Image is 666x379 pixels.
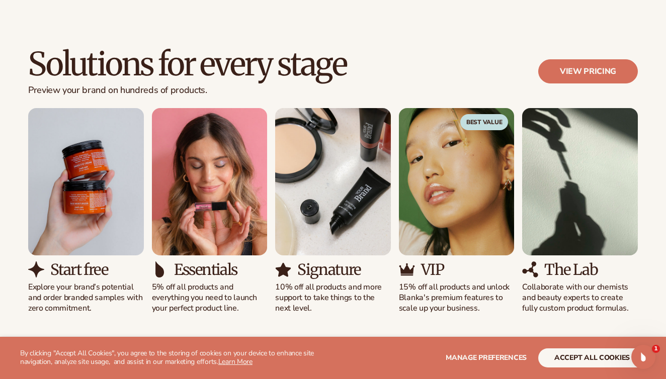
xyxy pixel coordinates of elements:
img: Shopify Image 13 [522,108,638,255]
img: Shopify Image 8 [152,261,168,277]
div: 1 / 5 [28,108,144,314]
img: Shopify Image 5 [28,108,144,255]
button: accept all cookies [538,348,646,367]
div: 4 / 5 [399,108,515,314]
h3: Essentials [174,261,237,278]
div: 2 / 5 [152,108,268,314]
p: Explore your brand’s potential and order branded samples with zero commitment. [28,282,144,313]
img: Shopify Image 6 [28,261,44,277]
img: Shopify Image 11 [399,108,515,255]
div: 5 / 5 [522,108,638,314]
a: View pricing [538,59,638,83]
h2: Solutions for every stage [28,47,347,81]
span: Manage preferences [446,353,527,362]
p: 15% off all products and unlock Blanka's premium features to scale up your business. [399,282,515,313]
p: Preview your brand on hundreds of products. [28,85,347,96]
p: 10% off all products and more support to take things to the next level. [275,282,391,313]
img: Shopify Image 9 [275,108,391,255]
h3: Start free [50,261,108,278]
button: Manage preferences [446,348,527,367]
h3: The Lab [544,261,598,278]
h3: Signature [297,261,361,278]
h3: VIP [421,261,444,278]
iframe: Intercom live chat [631,345,655,369]
p: By clicking "Accept All Cookies", you agree to the storing of cookies on your device to enhance s... [20,349,323,366]
p: 5% off all products and everything you need to launch your perfect product line. [152,282,268,313]
span: Best Value [460,114,509,130]
div: 3 / 5 [275,108,391,314]
a: Learn More [218,357,253,366]
img: Shopify Image 10 [275,261,291,277]
img: Shopify Image 7 [152,108,268,255]
img: Shopify Image 14 [522,261,538,277]
p: Collaborate with our chemists and beauty experts to create fully custom product formulas. [522,282,638,313]
img: Shopify Image 12 [399,261,415,277]
span: 1 [652,345,660,353]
